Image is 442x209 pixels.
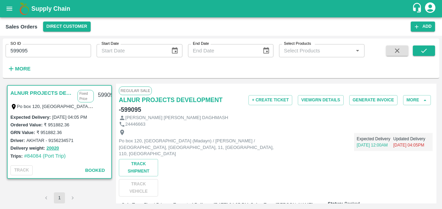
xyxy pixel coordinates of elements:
[10,115,51,120] label: Expected Delivery :
[6,63,32,75] button: More
[10,130,35,135] label: GRN Value:
[251,202,276,207] label: Sales Exec :
[411,22,435,32] button: Add
[101,41,119,47] label: Start Date
[144,202,166,207] span: Fixed Price
[44,122,69,127] label: ₹ 951882.36
[10,41,21,47] label: SO ID
[193,41,209,47] label: End Date
[188,44,257,57] input: End Date
[119,86,152,95] span: Regular Sale
[125,121,146,128] p: 24446663
[17,103,368,109] label: Po box 120, [GEOGRAPHIC_DATA] (Madayn) / [PERSON_NAME] / [GEOGRAPHIC_DATA], [GEOGRAPHIC_DATA], 11...
[6,22,38,31] div: Sales Orders
[173,202,213,207] label: Expected Delivery :
[77,90,93,102] p: Fixed Price
[248,95,292,105] button: + Create Ticket
[424,1,436,16] div: account of current user
[94,87,121,103] div: 599095
[122,202,144,207] label: Sale Type :
[54,192,65,203] button: page 1
[24,153,66,159] a: #84084 (Port Trip)
[119,95,223,105] a: ALNUR PROJECTS DEVELOPMENT
[119,105,141,115] h6: - 599095
[403,95,431,105] button: More
[281,46,351,55] input: Select Products
[119,138,275,157] p: Po box 120, [GEOGRAPHIC_DATA] (Madayn) / [PERSON_NAME] / [GEOGRAPHIC_DATA], [GEOGRAPHIC_DATA], 11...
[52,115,87,120] label: [DATE] 04:05 PM
[276,202,313,207] span: [PERSON_NAME]
[26,138,74,143] label: AKHTAR - 9156234571
[393,136,430,142] p: Updated Delivery
[357,136,393,142] p: Expected Delivery
[10,122,42,127] label: Ordered Value:
[43,22,91,32] button: Select DC
[15,66,31,72] strong: More
[36,130,62,135] label: ₹ 951882.36
[298,95,344,105] button: ViewGRN Details
[10,153,23,159] label: Trips:
[10,138,25,143] label: Driver:
[10,145,45,151] label: Delivery weight:
[125,115,228,121] p: [PERSON_NAME] [PERSON_NAME] DAGHMASH
[328,201,343,207] label: Status:
[85,168,105,173] span: Booked
[214,202,248,207] span: [DATE] 04:05 PM
[47,144,59,152] button: 20020
[357,142,393,148] p: [DATE] 12:00AM
[349,95,398,105] button: Generate Invoice
[412,2,424,15] div: customer-support
[353,46,362,55] button: Open
[168,44,181,57] button: Choose date
[17,2,31,16] img: logo
[284,41,311,47] label: Select Products
[119,159,158,176] button: Track Shipment
[31,4,412,14] a: Supply Chain
[393,142,430,148] p: [DATE] 04:05PM
[10,89,74,98] a: ALNUR PROJECTS DEVELOPMENT
[6,44,91,57] input: Enter SO ID
[31,5,70,12] b: Supply Chain
[260,44,273,57] button: Choose date
[1,1,17,17] button: open drawer
[97,44,165,57] input: Start Date
[40,192,79,203] nav: pagination navigation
